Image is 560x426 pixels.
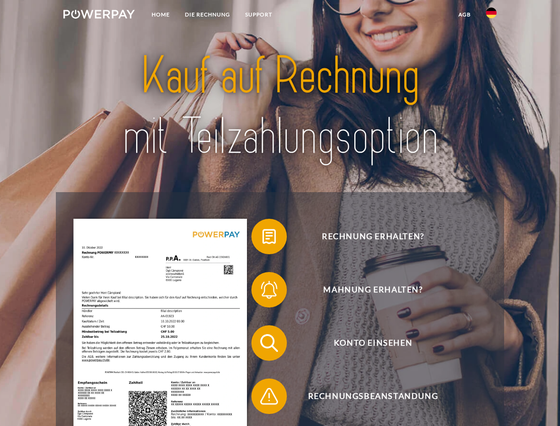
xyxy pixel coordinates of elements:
span: Rechnung erhalten? [264,219,482,254]
img: qb_bill.svg [258,225,280,248]
button: Mahnung erhalten? [251,272,482,308]
img: qb_bell.svg [258,279,280,301]
a: DIE RECHNUNG [177,7,238,23]
a: Home [144,7,177,23]
img: qb_warning.svg [258,385,280,407]
img: de [486,8,497,18]
button: Konto einsehen [251,325,482,361]
img: logo-powerpay-white.svg [63,10,135,19]
span: Rechnungsbeanstandung [264,379,482,414]
img: title-powerpay_de.svg [85,43,475,170]
button: Rechnung erhalten? [251,219,482,254]
button: Rechnungsbeanstandung [251,379,482,414]
span: Konto einsehen [264,325,482,361]
a: SUPPORT [238,7,280,23]
a: agb [451,7,478,23]
span: Mahnung erhalten? [264,272,482,308]
img: qb_search.svg [258,332,280,354]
